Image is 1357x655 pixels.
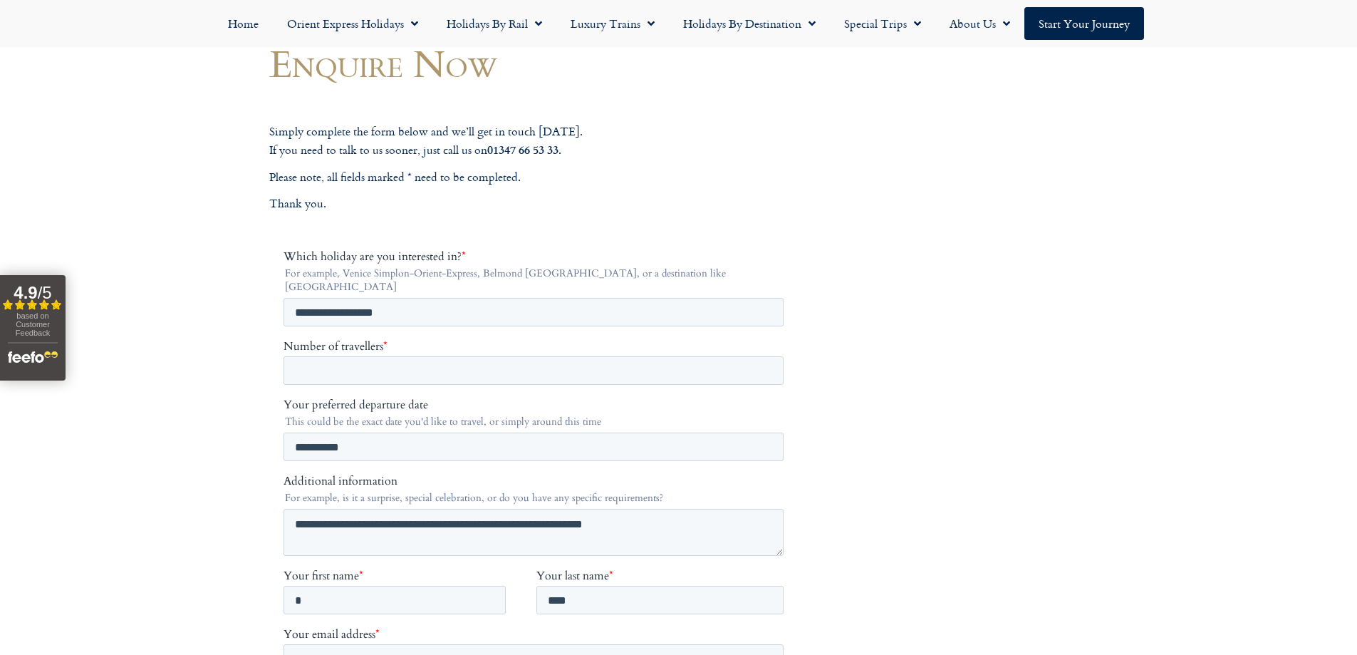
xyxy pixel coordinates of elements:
a: Special Trips [830,7,935,40]
input: By telephone [4,537,13,546]
span: By telephone [16,535,80,550]
a: Orient Express Holidays [273,7,432,40]
span: Your last name [253,319,326,334]
input: By email [4,518,13,527]
a: Luxury Trains [556,7,669,40]
p: Thank you. [269,195,804,213]
a: Holidays by Rail [432,7,556,40]
a: Start your Journey [1024,7,1144,40]
p: Simply complete the form below and we’ll get in touch [DATE]. If you need to talk to us sooner, j... [269,123,804,160]
strong: 01347 66 53 33 [487,141,558,158]
a: Home [214,7,273,40]
h1: Enquire Now [269,42,804,84]
a: Holidays by Destination [669,7,830,40]
p: Please note, all fields marked * need to be completed. [269,168,804,187]
span: By email [16,516,59,532]
nav: Menu [7,7,1350,40]
a: About Us [935,7,1024,40]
